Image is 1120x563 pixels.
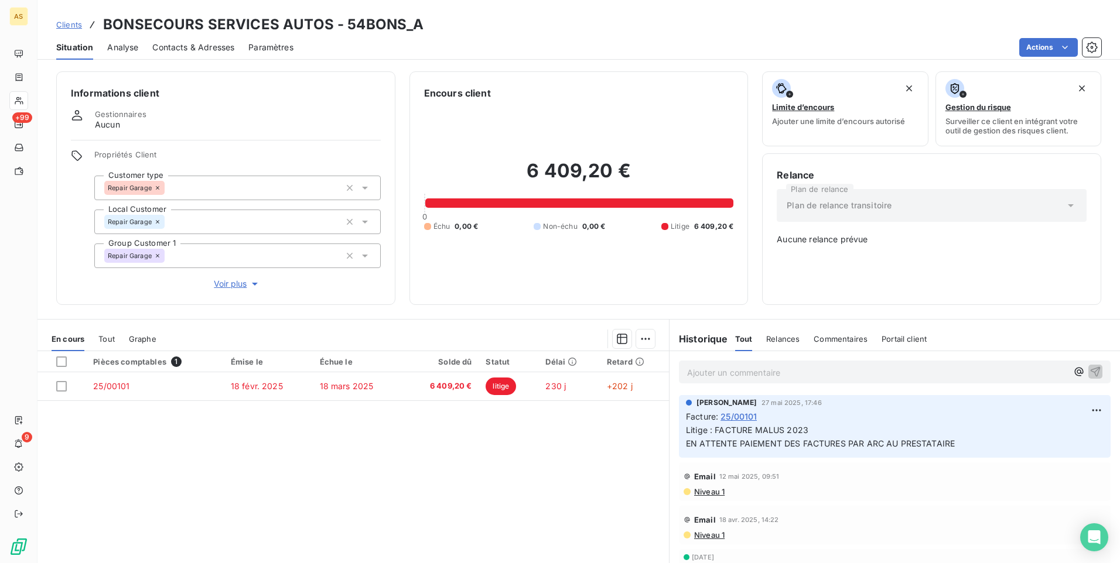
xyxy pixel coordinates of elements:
[787,200,892,211] span: Plan de relance transitoire
[545,381,566,391] span: 230 j
[692,554,714,561] span: [DATE]
[766,334,800,344] span: Relances
[95,109,146,119] span: Gestionnaires
[248,42,293,53] span: Paramètres
[777,234,1087,245] span: Aucune relance prévue
[945,116,1091,135] span: Surveiller ce client en intégrant votre outil de gestion des risques client.
[762,399,822,406] span: 27 mai 2025, 17:46
[12,112,32,123] span: +99
[231,357,306,366] div: Émise le
[433,221,450,232] span: Échu
[1019,38,1078,57] button: Actions
[320,381,374,391] span: 18 mars 2025
[772,116,905,126] span: Ajouter une limite d’encours autorisé
[165,217,174,227] input: Ajouter une valeur
[882,334,927,344] span: Portail client
[94,277,381,290] button: Voir plus
[543,221,577,232] span: Non-échu
[165,250,174,261] input: Ajouter une valeur
[777,168,1087,182] h6: Relance
[9,7,28,26] div: AS
[52,334,84,344] span: En cours
[772,102,834,112] span: Limite d’encours
[424,159,734,194] h2: 6 409,20 €
[693,487,725,496] span: Niveau 1
[719,473,780,480] span: 12 mai 2025, 09:51
[71,86,381,100] h6: Informations client
[686,410,718,423] span: Facture :
[719,516,779,523] span: 18 avr. 2025, 14:22
[693,530,725,540] span: Niveau 1
[422,212,427,221] span: 0
[455,221,478,232] span: 0,00 €
[152,42,234,53] span: Contacts & Adresses
[486,357,531,366] div: Statut
[1080,523,1108,551] div: Open Intercom Messenger
[411,357,472,366] div: Solde dû
[56,20,82,29] span: Clients
[214,278,261,290] span: Voir plus
[582,221,606,232] span: 0,00 €
[814,334,868,344] span: Commentaires
[108,252,152,259] span: Repair Garage
[696,397,757,408] span: [PERSON_NAME]
[721,410,757,423] span: 25/00101
[22,432,32,442] span: 9
[935,71,1101,146] button: Gestion du risqueSurveiller ce client en intégrant votre outil de gestion des risques client.
[165,183,174,193] input: Ajouter une valeur
[95,119,120,131] span: Aucun
[320,357,397,366] div: Échue le
[424,86,491,100] h6: Encours client
[686,425,955,448] span: Litige : FACTURE MALUS 2023 EN ATTENTE PAIEMENT DES FACTURES PAR ARC AU PRESTATAIRE
[671,221,689,232] span: Litige
[9,537,28,556] img: Logo LeanPay
[93,381,129,391] span: 25/00101
[107,42,138,53] span: Analyse
[108,184,152,191] span: Repair Garage
[93,356,217,367] div: Pièces comptables
[171,356,182,367] span: 1
[129,334,156,344] span: Graphe
[545,357,592,366] div: Délai
[762,71,928,146] button: Limite d’encoursAjouter une limite d’encours autorisé
[94,150,381,166] span: Propriétés Client
[98,334,115,344] span: Tout
[945,102,1011,112] span: Gestion du risque
[694,472,716,481] span: Email
[670,332,728,346] h6: Historique
[103,14,424,35] h3: BONSECOURS SERVICES AUTOS - 54BONS_A
[694,221,734,232] span: 6 409,20 €
[411,380,472,392] span: 6 409,20 €
[108,218,152,225] span: Repair Garage
[486,377,516,395] span: litige
[56,42,93,53] span: Situation
[735,334,753,344] span: Tout
[231,381,283,391] span: 18 févr. 2025
[694,515,716,524] span: Email
[56,19,82,30] a: Clients
[607,357,662,366] div: Retard
[607,381,633,391] span: +202 j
